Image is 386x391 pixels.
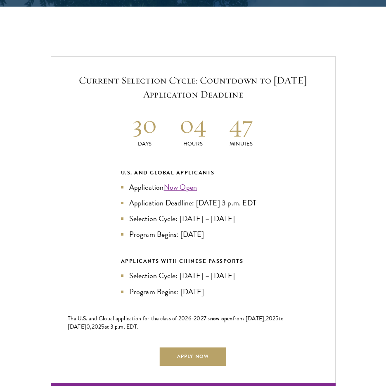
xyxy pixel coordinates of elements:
li: Application Deadline: [DATE] 3 p.m. EDT [121,197,265,209]
a: Now Open [164,181,197,193]
p: Hours [169,140,217,148]
li: Application [121,181,265,193]
h2: 30 [121,109,169,140]
h2: 47 [217,109,265,140]
span: 0 [86,322,90,331]
span: now open [210,314,233,322]
span: 202 [92,322,102,331]
span: 5 [275,314,278,323]
span: is [206,314,210,323]
div: U.S. and Global Applicants [121,168,265,177]
span: 5 [101,322,104,331]
li: Selection Cycle: [DATE] – [DATE] [121,213,265,224]
span: from [DATE], [233,314,266,323]
p: Days [121,140,169,148]
li: Program Begins: [DATE] [121,286,265,298]
span: The U.S. and Global application for the class of 202 [68,314,188,323]
li: Program Begins: [DATE] [121,229,265,240]
h2: 04 [169,109,217,140]
h5: Current Selection Cycle: Countdown to [DATE] Application Deadline [68,73,319,101]
p: Minutes [217,140,265,148]
span: to [DATE] [68,314,284,331]
span: 6 [188,314,192,323]
li: Selection Cycle: [DATE] – [DATE] [121,270,265,281]
span: -202 [192,314,204,323]
span: 7 [204,314,206,323]
span: at 3 p.m. EDT. [104,322,139,331]
span: , [90,322,91,331]
div: APPLICANTS WITH CHINESE PASSPORTS [121,257,265,266]
a: Apply Now [160,348,226,366]
span: 202 [266,314,276,323]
